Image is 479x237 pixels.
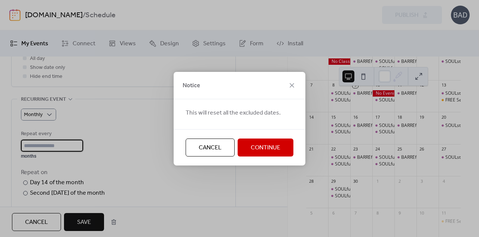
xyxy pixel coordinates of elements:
span: Continue [251,143,280,152]
button: Continue [238,139,293,157]
span: This will reset all the excluded dates. [186,109,281,118]
span: Cancel [199,143,222,152]
button: Cancel [186,139,235,157]
span: Notice [183,81,200,90]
